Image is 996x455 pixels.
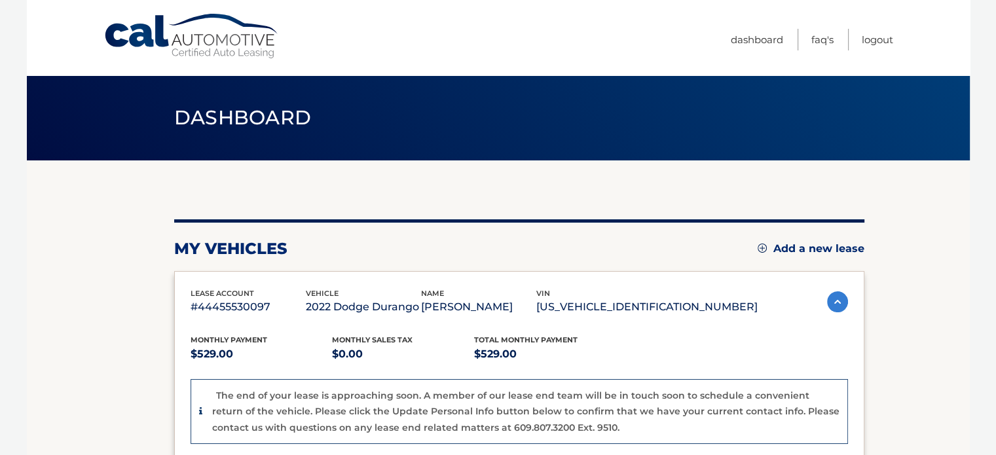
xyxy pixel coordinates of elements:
a: Add a new lease [758,242,864,255]
p: [PERSON_NAME] [421,298,536,316]
a: Logout [862,29,893,50]
span: lease account [191,289,254,298]
p: [US_VEHICLE_IDENTIFICATION_NUMBER] [536,298,758,316]
img: add.svg [758,244,767,253]
span: vin [536,289,550,298]
p: #44455530097 [191,298,306,316]
img: accordion-active.svg [827,291,848,312]
p: $0.00 [332,345,474,363]
p: 2022 Dodge Durango [306,298,421,316]
p: $529.00 [474,345,616,363]
h2: my vehicles [174,239,287,259]
p: The end of your lease is approaching soon. A member of our lease end team will be in touch soon t... [212,390,839,433]
a: FAQ's [811,29,834,50]
span: Total Monthly Payment [474,335,578,344]
a: Dashboard [731,29,783,50]
a: Cal Automotive [103,13,280,60]
span: Dashboard [174,105,312,130]
span: Monthly sales Tax [332,335,413,344]
span: name [421,289,444,298]
span: Monthly Payment [191,335,267,344]
p: $529.00 [191,345,333,363]
span: vehicle [306,289,339,298]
